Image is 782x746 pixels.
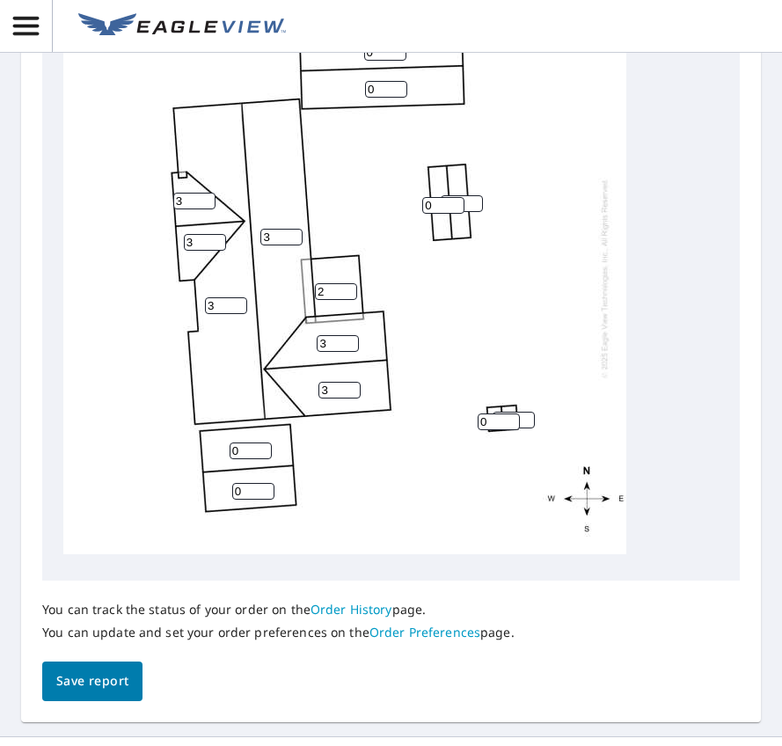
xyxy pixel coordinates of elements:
[78,13,286,40] img: EV Logo
[42,625,515,640] p: You can update and set your order preferences on the page.
[68,3,296,50] a: EV Logo
[42,662,143,701] button: Save report
[42,602,515,618] p: You can track the status of your order on the page.
[311,601,392,618] a: Order History
[56,670,128,692] span: Save report
[369,624,480,640] a: Order Preferences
